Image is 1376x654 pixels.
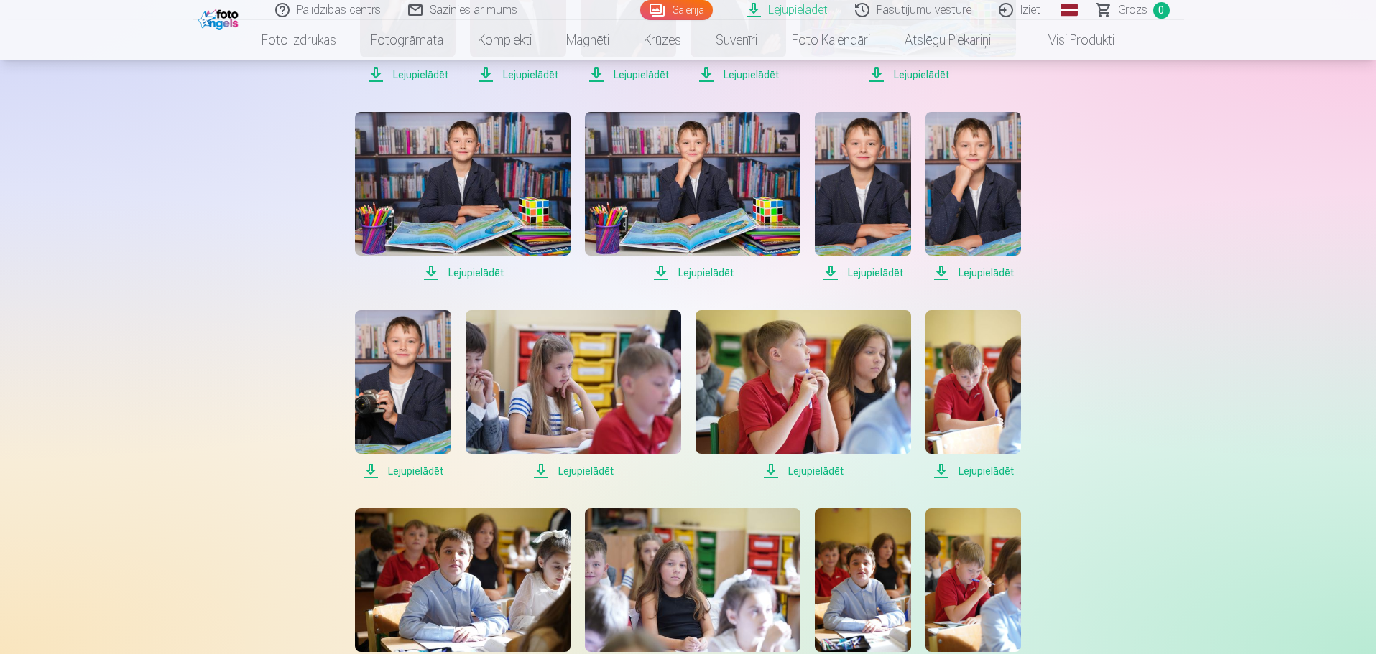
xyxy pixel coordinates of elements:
a: Lejupielādēt [815,112,910,281]
a: Suvenīri [698,20,775,60]
a: Lejupielādēt [466,310,681,480]
a: Krūzes [627,20,698,60]
a: Lejupielādēt [585,112,800,281]
a: Foto kalendāri [775,20,887,60]
a: Lejupielādēt [696,310,911,480]
span: Lejupielādēt [360,66,456,83]
a: Lejupielādēt [925,310,1021,480]
span: Lejupielādēt [355,264,571,281]
a: Lejupielādēt [925,112,1021,281]
a: Magnēti [549,20,627,60]
a: Fotogrāmata [354,20,461,60]
span: Lejupielādēt [585,264,800,281]
span: Lejupielādēt [925,264,1021,281]
span: Lejupielādēt [355,462,451,480]
span: 0 [1153,2,1170,19]
img: /fa1 [198,6,242,30]
span: Grozs [1118,1,1148,19]
span: Lejupielādēt [691,66,786,83]
span: Lejupielādēt [815,264,910,281]
span: Lejupielādēt [470,66,565,83]
a: Lejupielādēt [355,310,451,480]
a: Visi produkti [1008,20,1132,60]
span: Lejupielādēt [925,462,1021,480]
a: Komplekti [461,20,549,60]
span: Lejupielādēt [696,462,911,480]
a: Atslēgu piekariņi [887,20,1008,60]
span: Lejupielādēt [800,66,1016,83]
span: Lejupielādēt [466,462,681,480]
a: Foto izdrukas [244,20,354,60]
a: Lejupielādēt [355,112,571,281]
span: Lejupielādēt [581,66,676,83]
